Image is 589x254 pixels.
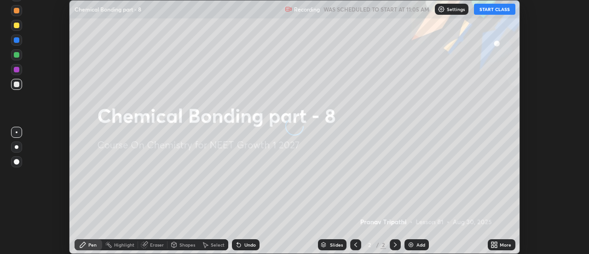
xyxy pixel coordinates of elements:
div: More [500,242,511,247]
p: Settings [447,7,465,12]
p: Chemical Bonding part - 8 [75,6,141,13]
h5: WAS SCHEDULED TO START AT 11:05 AM [323,5,429,13]
div: 2 [365,242,374,248]
div: Highlight [114,242,134,247]
div: Slides [330,242,343,247]
img: recording.375f2c34.svg [285,6,292,13]
div: Eraser [150,242,164,247]
div: Shapes [179,242,195,247]
div: 2 [381,241,386,249]
button: START CLASS [474,4,515,15]
img: add-slide-button [407,241,415,248]
p: Recording [294,6,320,13]
div: / [376,242,379,248]
div: Select [211,242,225,247]
div: Undo [244,242,256,247]
div: Pen [88,242,97,247]
img: class-settings-icons [438,6,445,13]
div: Add [416,242,425,247]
